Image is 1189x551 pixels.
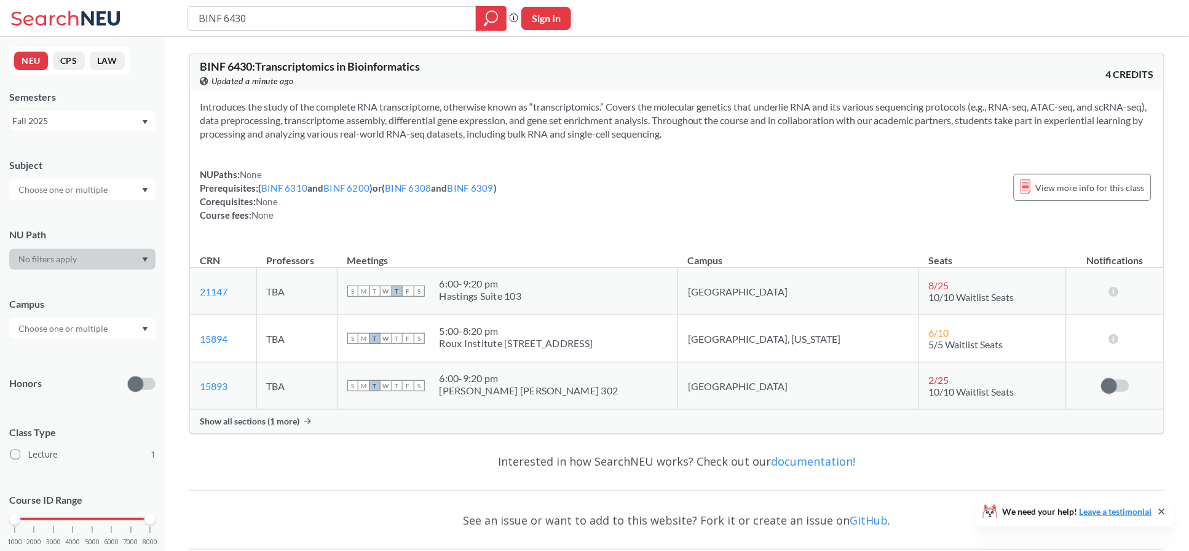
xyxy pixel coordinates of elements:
button: Sign In [521,7,571,30]
a: 21147 [200,286,227,297]
span: S [347,380,358,391]
td: TBA [256,362,337,410]
a: BINF 6309 [448,182,494,193]
button: CPS [53,52,85,70]
span: 7000 [124,539,138,545]
span: S [414,380,425,391]
td: TBA [256,315,337,362]
span: 4000 [65,539,80,545]
div: Campus [9,297,156,311]
span: 8000 [143,539,157,545]
span: T [392,380,403,391]
svg: Dropdown arrow [142,327,148,332]
span: T [392,286,403,297]
div: NUPaths: Prerequisites: ( and ) or ( and ) Corequisites: Course fees: [200,168,497,222]
span: T [369,286,381,297]
a: documentation! [772,454,856,469]
a: BINF 6200 [323,182,369,193]
span: 8 / 25 [929,279,949,291]
span: 3000 [46,539,61,545]
span: 5000 [85,539,100,545]
span: S [414,286,425,297]
div: 5:00 - 8:20 pm [440,325,593,337]
div: NU Path [9,228,156,241]
div: [PERSON_NAME] [PERSON_NAME] 302 [440,385,618,397]
span: 10/10 Waitlist Seats [929,386,1014,397]
div: Show all sections (1 more) [190,410,1164,433]
div: Hastings Suite 103 [440,290,522,302]
div: Dropdown arrow [9,249,156,270]
div: Subject [9,158,156,172]
td: [GEOGRAPHIC_DATA] [678,268,919,315]
div: Roux Institute [STREET_ADDRESS] [440,337,593,350]
span: W [381,333,392,344]
span: F [403,380,414,391]
button: LAW [90,52,125,70]
span: Updated a minute ago [211,74,294,88]
span: F [403,333,414,344]
p: Course ID Range [9,493,156,507]
span: T [369,380,381,391]
span: 1000 [7,539,22,545]
span: S [414,333,425,344]
div: Interested in how SearchNEU works? Check out our [189,444,1164,479]
div: Semesters [9,90,156,104]
div: CRN [200,254,220,267]
span: T [392,333,403,344]
svg: Dropdown arrow [142,257,148,262]
span: T [369,333,381,344]
span: M [358,286,369,297]
svg: Dropdown arrow [142,188,148,193]
th: Notifications [1067,241,1164,268]
label: Lecture [10,447,156,463]
span: W [381,286,392,297]
input: Choose one or multiple [12,321,116,336]
div: Fall 2025 [12,114,141,128]
a: 15894 [200,333,227,345]
span: W [381,380,392,391]
span: None [256,196,278,207]
a: BINF 6310 [261,182,307,193]
div: See an issue or want to add to this website? Fork it or create an issue on . [189,502,1164,538]
td: TBA [256,268,337,315]
div: magnifying glass [476,6,507,31]
div: 6:00 - 9:20 pm [440,372,618,385]
th: Seats [919,241,1067,268]
span: S [347,286,358,297]
svg: magnifying glass [484,10,499,27]
td: [GEOGRAPHIC_DATA] [678,362,919,410]
p: Honors [9,377,42,391]
div: Fall 2025Dropdown arrow [9,111,156,131]
button: NEU [14,52,48,70]
span: We need your help! [1003,507,1152,516]
span: BINF 6430 : Transcriptomics in Bioinformatics [200,60,420,73]
span: 6000 [104,539,119,545]
span: 2000 [26,539,41,545]
span: Show all sections (1 more) [200,416,299,427]
span: M [358,333,369,344]
span: None [240,169,262,180]
div: Dropdown arrow [9,318,156,339]
a: 15893 [200,380,227,392]
span: 5/5 Waitlist Seats [929,338,1003,350]
span: S [347,333,358,344]
span: Class Type [9,426,156,439]
span: 1 [151,448,156,461]
th: Campus [678,241,919,268]
span: M [358,380,369,391]
span: 4 CREDITS [1106,68,1154,81]
section: Introduces the study of the complete RNA transcriptome, otherwise known as “transcriptomics.” Cov... [200,100,1154,141]
a: Leave a testimonial [1080,506,1152,517]
span: 10/10 Waitlist Seats [929,291,1014,303]
div: Dropdown arrow [9,179,156,200]
input: Choose one or multiple [12,182,116,197]
a: GitHub [850,513,888,528]
th: Meetings [337,241,677,268]
input: Class, professor, course number, "phrase" [197,8,467,29]
span: F [403,286,414,297]
svg: Dropdown arrow [142,120,148,125]
span: View more info for this class [1036,180,1145,195]
span: 2 / 25 [929,374,949,386]
a: BINF 6308 [385,182,432,193]
span: 6 / 10 [929,327,949,338]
